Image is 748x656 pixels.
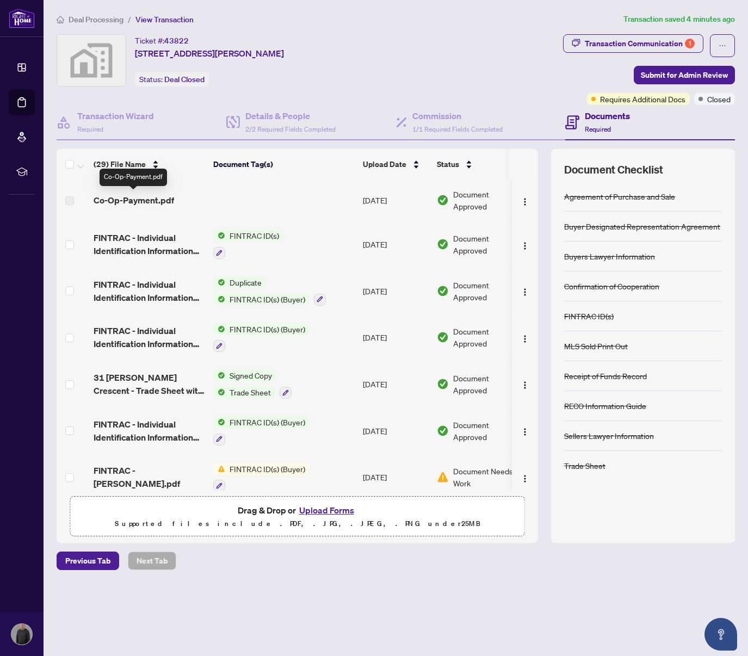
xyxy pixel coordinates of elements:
[564,190,675,202] div: Agreement of Purchase and Sale
[564,460,605,472] div: Trade Sheet
[213,276,326,306] button: Status IconDuplicateStatus IconFINTRAC ID(s) (Buyer)
[363,158,406,170] span: Upload Date
[585,109,630,122] h4: Documents
[94,158,146,170] span: (29) File Name
[516,375,534,393] button: Logo
[563,34,703,53] button: Transaction Communication1
[94,194,174,207] span: Co-Op-Payment.pdf
[213,276,225,288] img: Status Icon
[100,169,167,186] div: Co-Op-Payment.pdf
[213,230,283,259] button: Status IconFINTRAC ID(s)
[685,39,695,48] div: 1
[213,463,225,475] img: Status Icon
[213,323,310,352] button: Status IconFINTRAC ID(s) (Buyer)
[453,188,521,212] span: Document Approved
[89,149,209,180] th: (29) File Name
[135,72,209,86] div: Status:
[9,8,35,28] img: logo
[585,35,695,52] div: Transaction Communication
[128,552,176,570] button: Next Tab
[225,276,266,288] span: Duplicate
[600,93,685,105] span: Requires Additional Docs
[641,66,728,84] span: Submit for Admin Review
[57,552,119,570] button: Previous Tab
[516,236,534,253] button: Logo
[358,149,432,180] th: Upload Date
[94,324,205,350] span: FINTRAC - Individual Identification Information Record 2.pdf
[209,149,358,180] th: Document Tag(s)
[437,378,449,390] img: Document Status
[564,162,663,177] span: Document Checklist
[225,386,275,398] span: Trade Sheet
[225,416,310,428] span: FINTRAC ID(s) (Buyer)
[77,125,103,133] span: Required
[437,194,449,206] img: Document Status
[213,230,225,242] img: Status Icon
[358,268,432,314] td: [DATE]
[521,197,529,206] img: Logo
[516,468,534,486] button: Logo
[453,325,521,349] span: Document Approved
[213,386,225,398] img: Status Icon
[521,428,529,436] img: Logo
[135,34,189,47] div: Ticket #:
[296,503,357,517] button: Upload Forms
[94,371,205,397] span: 31 [PERSON_NAME] Crescent - Trade Sheet with Fintrac Fee -[PERSON_NAME] to Review 1.pdf
[453,465,521,489] span: Document Needs Work
[11,624,32,645] img: Profile Icon
[94,231,205,257] span: FINTRAC - Individual Identification Information Record 4.pdf
[564,310,614,322] div: FINTRAC ID(s)
[453,419,521,443] span: Document Approved
[65,552,110,570] span: Previous Tab
[564,370,647,382] div: Receipt of Funds Record
[564,430,654,442] div: Sellers Lawyer Information
[704,618,737,651] button: Open asap
[453,232,521,256] span: Document Approved
[213,293,225,305] img: Status Icon
[94,464,205,490] span: FINTRAC - [PERSON_NAME].pdf
[521,335,529,343] img: Logo
[719,42,726,49] span: ellipsis
[521,288,529,296] img: Logo
[213,416,225,428] img: Status Icon
[225,463,310,475] span: FINTRAC ID(s) (Buyer)
[135,47,284,60] span: [STREET_ADDRESS][PERSON_NAME]
[135,15,194,24] span: View Transaction
[585,125,611,133] span: Required
[94,418,205,444] span: FINTRAC - Individual Identification Information Record 1.pdf
[521,242,529,250] img: Logo
[225,293,310,305] span: FINTRAC ID(s) (Buyer)
[213,369,292,399] button: Status IconSigned CopyStatus IconTrade Sheet
[70,497,524,537] span: Drag & Drop orUpload FormsSupported files include .PDF, .JPG, .JPEG, .PNG under25MB
[225,323,310,335] span: FINTRAC ID(s) (Buyer)
[358,454,432,501] td: [DATE]
[516,282,534,300] button: Logo
[245,109,336,122] h4: Details & People
[213,463,310,492] button: Status IconFINTRAC ID(s) (Buyer)
[77,517,518,530] p: Supported files include .PDF, .JPG, .JPEG, .PNG under 25 MB
[128,13,131,26] li: /
[164,75,205,84] span: Deal Closed
[358,361,432,407] td: [DATE]
[77,109,154,122] h4: Transaction Wizard
[437,238,449,250] img: Document Status
[358,314,432,361] td: [DATE]
[623,13,735,26] article: Transaction saved 4 minutes ago
[213,416,310,445] button: Status IconFINTRAC ID(s) (Buyer)
[225,230,283,242] span: FINTRAC ID(s)
[521,474,529,483] img: Logo
[437,331,449,343] img: Document Status
[516,191,534,209] button: Logo
[521,381,529,389] img: Logo
[437,158,459,170] span: Status
[437,425,449,437] img: Document Status
[453,372,521,396] span: Document Approved
[57,35,126,86] img: svg%3e
[213,369,225,381] img: Status Icon
[564,400,646,412] div: RECO Information Guide
[564,280,659,292] div: Confirmation of Cooperation
[238,503,357,517] span: Drag & Drop or
[707,93,731,105] span: Closed
[412,125,503,133] span: 1/1 Required Fields Completed
[164,36,189,46] span: 43822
